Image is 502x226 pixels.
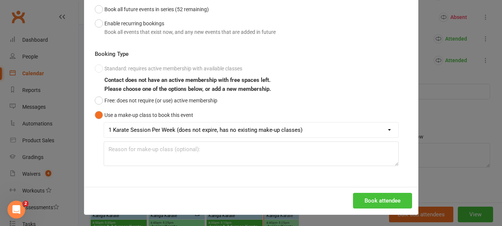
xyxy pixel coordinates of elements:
b: Contact does not have an active membership with free spaces left. [104,77,271,83]
button: Enable recurring bookingsBook all events that exist now, and any new events that are added in future [95,16,276,39]
div: Book all future events in series (52 remaining) [104,5,209,13]
button: Book all future events in series (52 remaining) [95,2,209,16]
button: Use a make-up class to book this event [95,108,193,122]
button: Free: does not require (or use) active membership [95,93,217,108]
iframe: Intercom live chat [7,201,25,219]
label: Booking Type [95,50,129,58]
button: Book attendee [353,193,412,209]
div: Book all events that exist now, and any new events that are added in future [104,28,276,36]
span: 2 [23,201,29,207]
b: Please choose one of the options below, or add a new membership. [104,86,271,92]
